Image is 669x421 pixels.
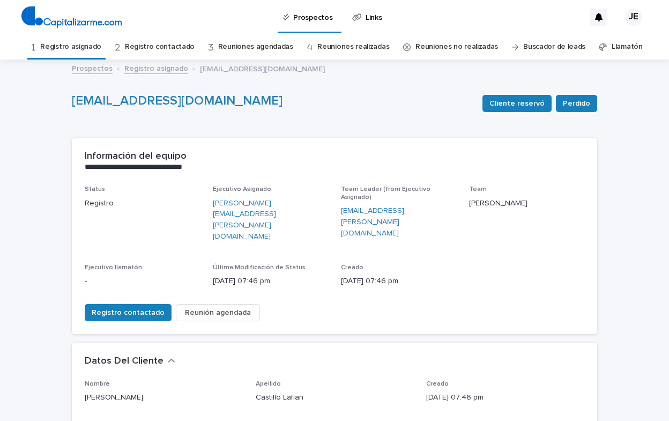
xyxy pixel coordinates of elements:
[256,392,414,403] p: Castillo Lafian
[556,95,597,112] button: Perdido
[341,205,456,239] a: [EMAIL_ADDRESS][PERSON_NAME][DOMAIN_NAME]
[72,62,113,74] a: Prospectos
[85,381,110,387] span: Nombre
[125,34,195,60] a: Registro contactado
[85,151,187,163] h2: Información del equipo
[341,186,430,200] span: Team Leader (from Ejecutivo Asignado)
[256,381,281,387] span: Apellido
[85,264,142,271] span: Ejecutivo llamatón
[85,276,200,287] p: -
[124,62,188,74] a: Registro asignado
[563,98,590,109] span: Perdido
[218,34,293,60] a: Reuniones agendadas
[213,186,271,193] span: Ejecutivo Asignado
[469,198,584,209] p: [PERSON_NAME]
[92,307,165,318] span: Registro contactado
[523,34,585,60] a: Buscador de leads
[213,198,328,242] a: [PERSON_NAME][EMAIL_ADDRESS][PERSON_NAME][DOMAIN_NAME]
[176,304,260,321] button: Reunión agendada
[200,62,325,74] p: [EMAIL_ADDRESS][DOMAIN_NAME]
[625,9,642,26] div: JE
[612,34,643,60] a: Llamatón
[40,34,101,60] a: Registro asignado
[85,186,105,193] span: Status
[426,381,449,387] span: Creado
[426,392,584,403] p: [DATE] 07:46 pm
[72,94,283,107] a: [EMAIL_ADDRESS][DOMAIN_NAME]
[85,304,172,321] button: Registro contactado
[185,307,251,318] span: Reunión agendada
[85,198,200,209] p: Registro
[341,276,456,287] p: [DATE] 07:46 pm
[341,264,363,271] span: Creado
[85,356,163,367] h2: Datos Del Cliente
[482,95,552,112] button: Cliente reservó
[85,356,175,367] button: Datos Del Cliente
[21,6,122,28] img: 4arMvv9wSvmHTHbXwTim
[489,98,545,109] span: Cliente reservó
[213,276,328,287] p: [DATE] 07:46 pm
[85,392,243,403] p: [PERSON_NAME]
[415,34,498,60] a: Reuniones no realizadas
[317,34,389,60] a: Reuniones realizadas
[213,264,306,271] span: Última Modificación de Status
[469,186,487,193] span: Team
